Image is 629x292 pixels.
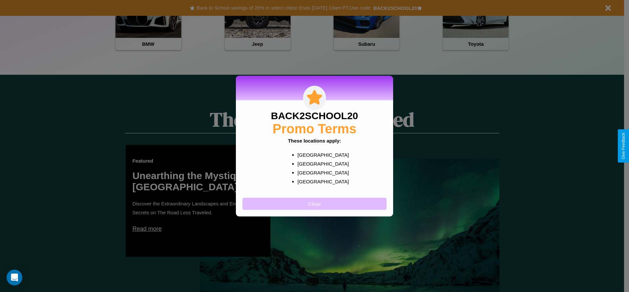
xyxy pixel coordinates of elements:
[297,150,344,159] p: [GEOGRAPHIC_DATA]
[273,121,357,136] h2: Promo Terms
[297,177,344,186] p: [GEOGRAPHIC_DATA]
[621,133,626,159] div: Give Feedback
[297,159,344,168] p: [GEOGRAPHIC_DATA]
[7,270,22,285] div: Open Intercom Messenger
[297,168,344,177] p: [GEOGRAPHIC_DATA]
[271,110,358,121] h3: BACK2SCHOOL20
[288,138,341,143] b: These locations apply:
[242,198,387,210] button: Close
